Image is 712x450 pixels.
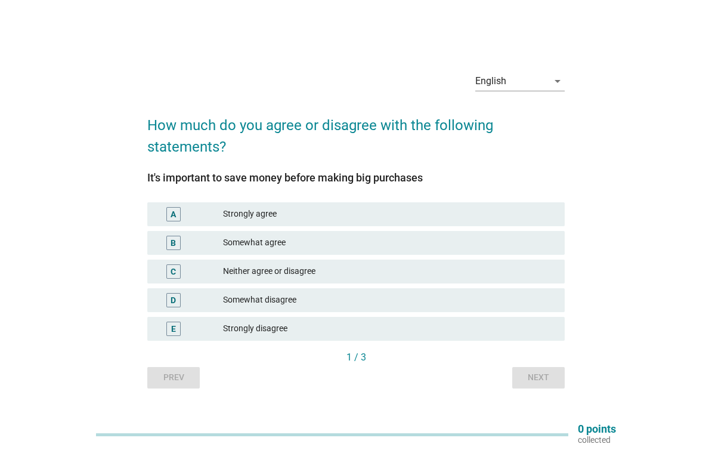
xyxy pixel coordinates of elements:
div: Somewhat agree [223,236,555,250]
div: Strongly disagree [223,322,555,336]
div: E [171,322,176,335]
div: Strongly agree [223,207,555,221]
p: collected [578,434,616,445]
p: 0 points [578,424,616,434]
div: It's important to save money before making big purchases [147,169,565,186]
div: B [171,236,176,249]
div: A [171,208,176,220]
div: Somewhat disagree [223,293,555,307]
div: C [171,265,176,278]
div: D [171,294,176,306]
div: 1 / 3 [147,350,565,365]
div: Neither agree or disagree [223,264,555,279]
h2: How much do you agree or disagree with the following statements? [147,103,565,158]
i: arrow_drop_down [550,74,565,88]
div: English [475,76,506,87]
